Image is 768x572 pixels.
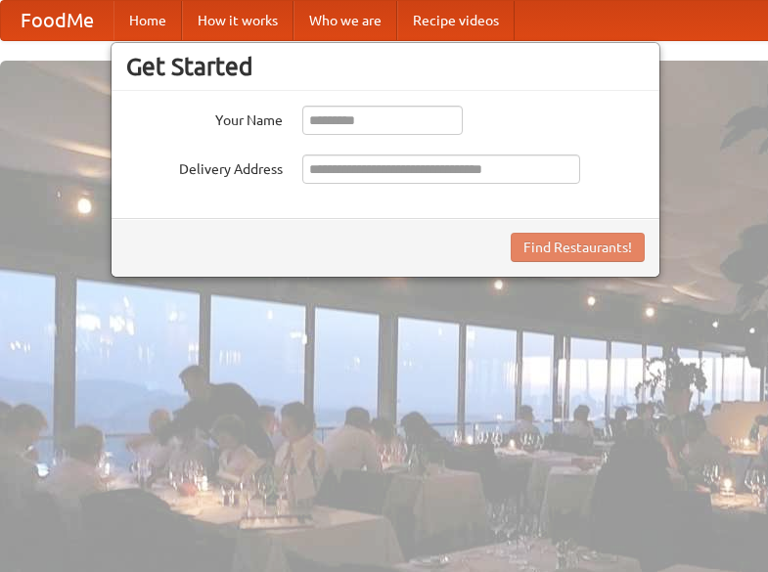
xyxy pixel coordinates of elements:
[294,1,397,40] a: Who we are
[126,154,283,179] label: Delivery Address
[126,106,283,130] label: Your Name
[182,1,294,40] a: How it works
[126,52,645,81] h3: Get Started
[113,1,182,40] a: Home
[397,1,515,40] a: Recipe videos
[511,233,645,262] button: Find Restaurants!
[1,1,113,40] a: FoodMe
